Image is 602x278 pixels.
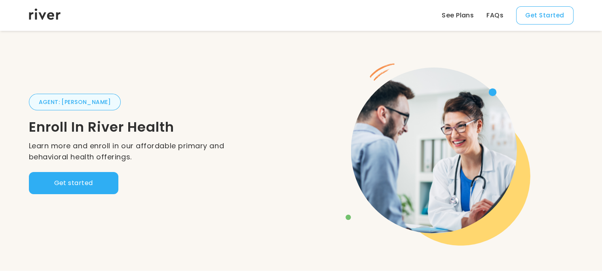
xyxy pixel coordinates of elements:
[29,140,301,163] div: Learn more and enroll in our affordable primary and behavioral health offerings.
[442,11,474,20] a: See Plans
[486,11,503,20] a: FAQs
[29,94,121,110] div: AGENT: [PERSON_NAME]
[29,172,118,194] button: Get started
[516,6,573,25] button: Get Started
[29,120,301,134] div: Enroll In River Health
